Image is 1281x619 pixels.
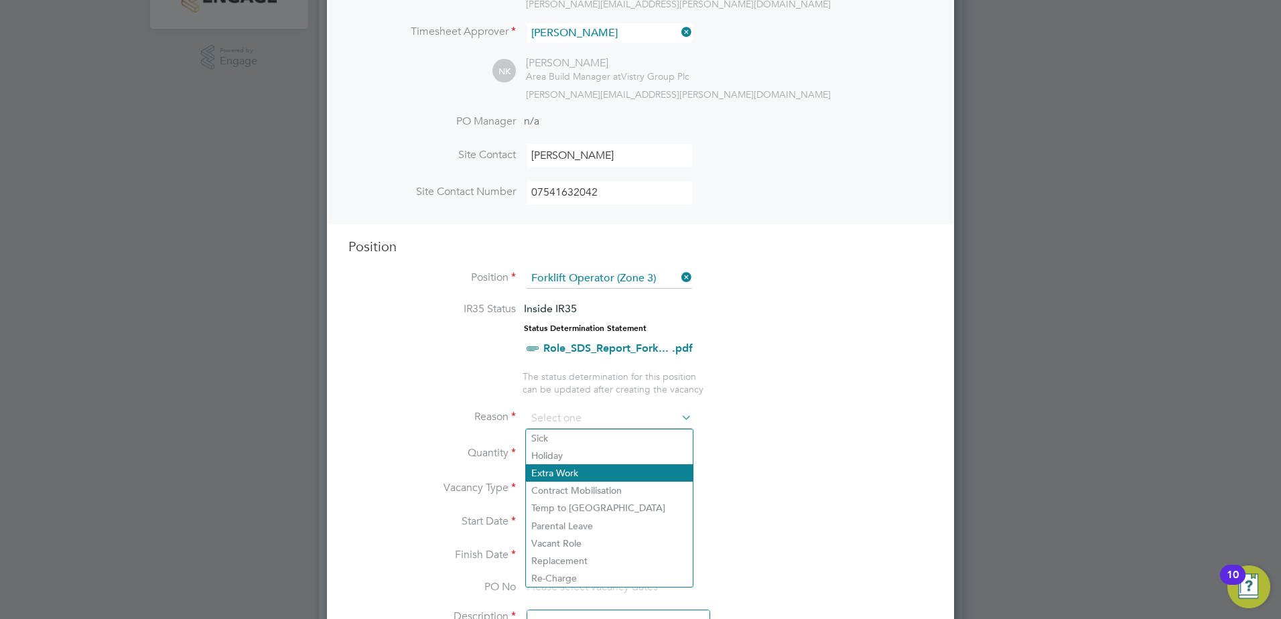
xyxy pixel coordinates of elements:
[1227,575,1239,592] div: 10
[526,517,693,535] li: Parental Leave
[526,535,693,552] li: Vacant Role
[526,70,689,82] div: Vistry Group Plc
[526,552,693,569] li: Replacement
[1227,565,1270,608] button: Open Resource Center, 10 new notifications
[526,429,693,447] li: Sick
[348,446,516,460] label: Quantity
[348,514,516,529] label: Start Date
[526,482,693,499] li: Contract Mobilisation
[348,410,516,424] label: Reason
[348,548,516,562] label: Finish Date
[527,409,692,429] input: Select one
[527,269,692,289] input: Search for...
[543,342,693,354] a: Role_SDS_Report_Fork... .pdf
[526,70,621,82] span: Area Build Manager at
[348,238,933,255] h3: Position
[348,271,516,285] label: Position
[348,302,516,316] label: IR35 Status
[348,185,516,199] label: Site Contact Number
[348,25,516,39] label: Timesheet Approver
[527,23,692,43] input: Search for...
[526,569,693,587] li: Re-Charge
[527,580,658,594] span: Please select vacancy dates
[526,499,693,517] li: Temp to [GEOGRAPHIC_DATA]
[524,324,647,333] strong: Status Determination Statement
[523,370,703,395] span: The status determination for this position can be updated after creating the vacancy
[526,88,831,100] span: [PERSON_NAME][EMAIL_ADDRESS][PERSON_NAME][DOMAIN_NAME]
[526,447,693,464] li: Holiday
[526,464,693,482] li: Extra Work
[524,115,539,128] span: n/a
[348,580,516,594] label: PO No
[348,115,516,129] label: PO Manager
[348,148,516,162] label: Site Contact
[524,302,577,315] span: Inside IR35
[492,60,516,83] span: NK
[348,481,516,495] label: Vacancy Type
[526,56,689,70] div: [PERSON_NAME]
